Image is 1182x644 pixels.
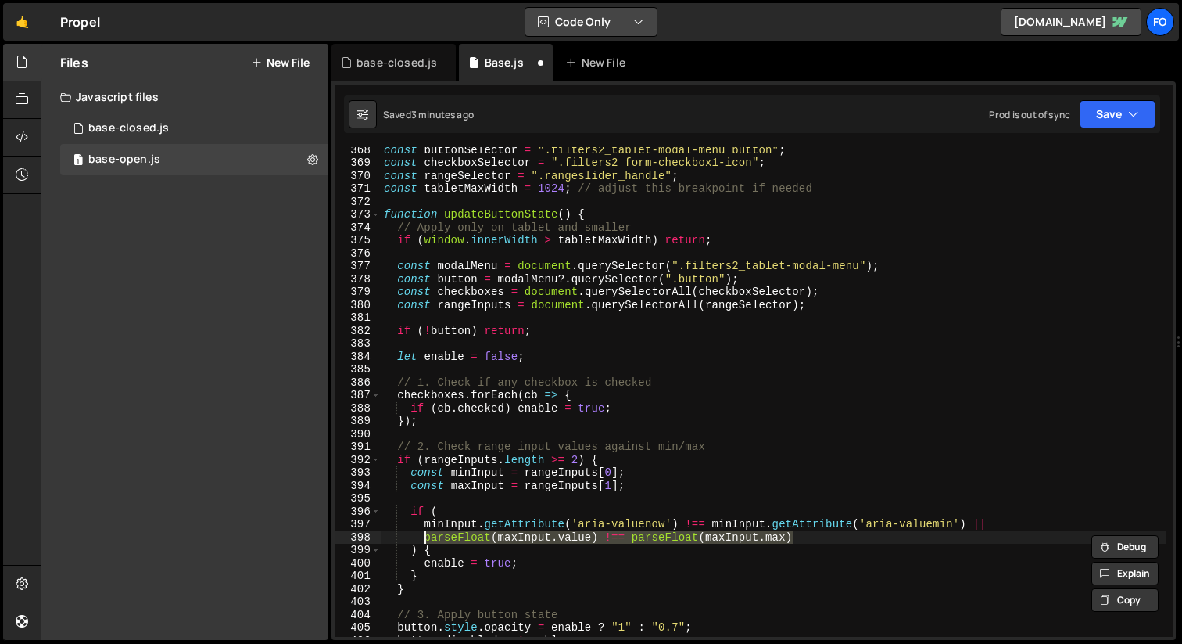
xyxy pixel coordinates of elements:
[335,286,381,299] div: 379
[335,260,381,273] div: 377
[335,544,381,557] div: 399
[335,170,381,183] div: 370
[73,155,83,167] span: 1
[251,56,310,69] button: New File
[60,54,88,71] h2: Files
[335,531,381,545] div: 398
[1001,8,1141,36] a: [DOMAIN_NAME]
[60,144,328,175] div: 17111/47186.js
[335,299,381,312] div: 380
[88,121,169,135] div: base-closed.js
[3,3,41,41] a: 🤙
[1091,562,1159,585] button: Explain
[1080,100,1155,128] button: Save
[41,81,328,113] div: Javascript files
[335,466,381,480] div: 393
[335,144,381,157] div: 368
[60,113,328,144] div: 17111/47461.js
[335,454,381,467] div: 392
[335,337,381,351] div: 383
[335,557,381,570] div: 400
[335,363,381,376] div: 385
[1146,8,1174,36] a: fo
[335,583,381,596] div: 402
[335,351,381,364] div: 384
[335,415,381,428] div: 389
[335,518,381,531] div: 397
[335,376,381,390] div: 386
[989,108,1070,121] div: Prod is out of sync
[335,505,381,519] div: 396
[335,196,381,209] div: 372
[335,311,381,325] div: 381
[335,247,381,261] div: 376
[335,480,381,493] div: 394
[335,595,381,609] div: 403
[356,55,437,70] div: base-closed.js
[335,402,381,416] div: 388
[485,55,524,70] div: Base.js
[88,153,160,167] div: base-open.js
[335,325,381,338] div: 382
[335,208,381,221] div: 373
[335,441,381,454] div: 391
[411,108,474,121] div: 3 minutes ago
[335,234,381,247] div: 375
[335,389,381,402] div: 387
[335,182,381,196] div: 371
[335,157,381,170] div: 369
[60,13,100,31] div: Propel
[335,492,381,505] div: 395
[1091,588,1159,612] button: Copy
[335,621,381,635] div: 405
[335,273,381,286] div: 378
[565,55,631,70] div: New File
[335,570,381,583] div: 401
[1091,535,1159,559] button: Debug
[335,221,381,235] div: 374
[383,108,474,121] div: Saved
[335,609,381,622] div: 404
[525,8,657,36] button: Code Only
[335,428,381,441] div: 390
